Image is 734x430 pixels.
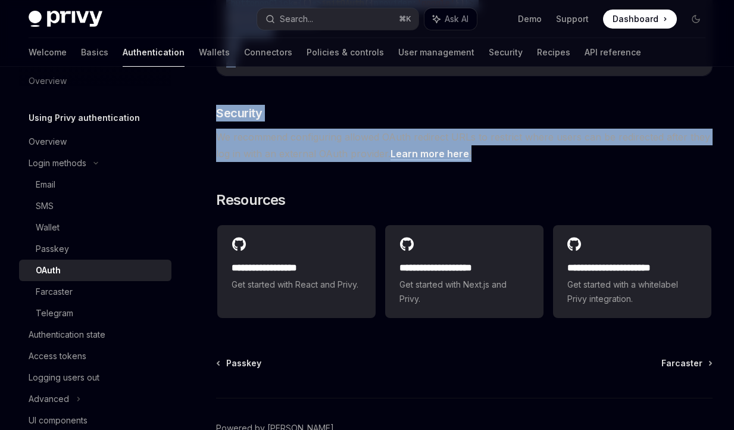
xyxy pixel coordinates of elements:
a: SMS [19,195,171,217]
div: Wallet [36,220,60,235]
a: Passkey [19,238,171,260]
a: Farcaster [19,281,171,303]
a: Logging users out [19,367,171,388]
div: UI components [29,413,88,428]
button: Search...⌘K [257,8,418,30]
div: Login methods [29,156,86,170]
a: Authentication [123,38,185,67]
a: Welcome [29,38,67,67]
a: Wallets [199,38,230,67]
span: Resources [216,191,286,210]
a: Passkey [217,357,261,369]
div: Farcaster [36,285,73,299]
span: Get started with Next.js and Privy. [399,278,529,306]
h5: Using Privy authentication [29,111,140,125]
div: Overview [29,135,67,149]
a: Overview [19,131,171,152]
a: Support [556,13,589,25]
div: Search... [280,12,313,26]
div: Email [36,177,55,192]
a: Farcaster [661,357,711,369]
span: Ask AI [445,13,468,25]
span: Get started with a whitelabel Privy integration. [567,278,697,306]
a: Email [19,174,171,195]
button: Ask AI [424,8,477,30]
span: Get started with React and Privy. [232,278,361,292]
a: Demo [518,13,542,25]
div: Logging users out [29,370,99,385]
a: Dashboard [603,10,677,29]
span: Passkey [226,357,261,369]
a: OAuth [19,260,171,281]
a: Policies & controls [307,38,384,67]
a: Basics [81,38,108,67]
img: dark logo [29,11,102,27]
a: Recipes [537,38,570,67]
button: Toggle dark mode [686,10,705,29]
a: Learn more here [391,148,469,160]
span: Security [216,105,262,121]
div: Telegram [36,306,73,320]
a: User management [398,38,474,67]
span: Dashboard [613,13,658,25]
div: OAuth [36,263,61,278]
span: Farcaster [661,357,702,369]
a: Wallet [19,217,171,238]
span: We recommend configuring allowed OAuth redirect URLs to restrict where users can be redirected af... [216,129,713,162]
div: Access tokens [29,349,86,363]
a: Telegram [19,303,171,324]
a: API reference [585,38,641,67]
span: ⌘ K [399,14,411,24]
a: Access tokens [19,345,171,367]
a: Security [489,38,523,67]
div: Authentication state [29,328,105,342]
div: Advanced [29,392,69,406]
a: Authentication state [19,324,171,345]
div: Passkey [36,242,69,256]
a: Connectors [244,38,292,67]
div: SMS [36,199,54,213]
